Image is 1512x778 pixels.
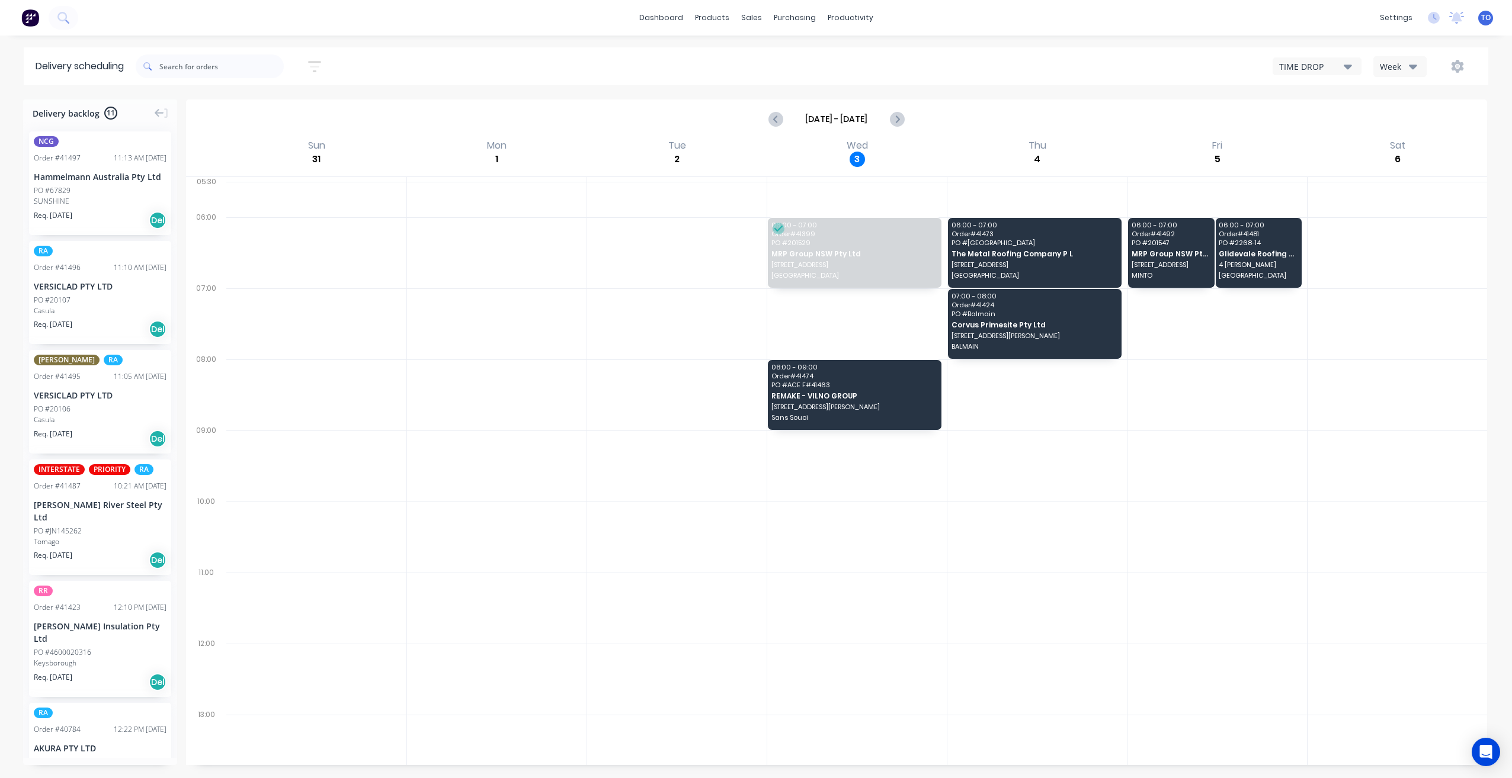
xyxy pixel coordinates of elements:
[309,152,324,167] div: 31
[34,295,71,306] div: PO #20107
[771,239,937,246] span: PO # 201529
[186,352,226,423] div: 08:00
[1219,230,1298,237] span: Order # 41481
[689,9,735,27] div: products
[1481,12,1491,23] span: TO
[34,319,72,330] span: Req. [DATE]
[952,261,1117,268] span: [STREET_ADDRESS]
[34,647,91,658] div: PO #4600020316
[34,526,82,536] div: PO #JN145262
[952,250,1117,258] span: The Metal Roofing Company P L
[34,602,81,613] div: Order # 41423
[186,565,226,636] div: 11:00
[665,140,690,152] div: Tue
[34,429,72,439] span: Req. [DATE]
[1219,261,1298,268] span: 4 [PERSON_NAME]
[1219,250,1298,258] span: Glidevale Roofing Pty Limited
[771,364,937,371] span: 08:00 - 09:00
[24,47,136,85] div: Delivery scheduling
[34,153,81,163] div: Order # 41497
[1210,152,1225,167] div: 5
[1132,272,1210,279] span: MINTO
[771,261,937,268] span: [STREET_ADDRESS]
[489,152,505,167] div: 1
[483,140,510,152] div: Mon
[34,499,166,523] div: [PERSON_NAME] River Steel Pty Ltd
[952,221,1117,229] span: 06:00 - 07:00
[34,280,166,292] div: VERSICLAD PTY LTD
[34,757,106,767] div: PO #PO014025 Bldg 6
[952,310,1117,317] span: PO # Balmain
[114,371,166,382] div: 11:05 AM [DATE]
[1219,272,1298,279] span: [GEOGRAPHIC_DATA]
[1209,140,1226,152] div: Fri
[843,140,872,152] div: Wed
[1390,152,1405,167] div: 6
[34,658,166,668] div: Keysborough
[1386,140,1409,152] div: Sat
[114,481,166,491] div: 10:21 AM [DATE]
[34,536,166,547] div: Tomago
[952,321,1117,329] span: Corvus Primesite Pty Ltd
[89,464,130,475] span: PRIORITY
[149,430,166,448] div: Del
[186,494,226,565] div: 10:00
[1373,56,1427,77] button: Week
[771,221,937,229] span: 06:00 - 07:00
[850,152,865,167] div: 3
[186,281,226,352] div: 07:00
[149,211,166,229] div: Del
[134,464,153,475] span: RA
[1472,738,1500,766] div: Open Intercom Messenger
[1132,230,1210,237] span: Order # 41492
[34,672,72,683] span: Req. [DATE]
[669,152,685,167] div: 2
[34,136,59,147] span: NCG
[149,673,166,691] div: Del
[34,210,72,221] span: Req. [DATE]
[186,175,226,210] div: 05:30
[1030,152,1045,167] div: 4
[34,355,100,365] span: [PERSON_NAME]
[34,586,53,596] span: RR
[34,246,53,256] span: RA
[34,196,166,207] div: SUNSHINE
[114,262,166,273] div: 11:10 AM [DATE]
[34,481,81,491] div: Order # 41487
[149,320,166,338] div: Del
[34,464,85,475] span: INTERSTATE
[305,140,329,152] div: Sun
[952,292,1117,300] span: 07:00 - 08:00
[952,230,1117,237] span: Order # 41473
[34,414,166,425] div: Casula
[34,708,53,718] span: RA
[771,250,937,258] span: MRP Group NSW Pty Ltd
[114,724,166,735] div: 12:22 PM [DATE]
[633,9,689,27] a: dashboard
[186,636,226,708] div: 12:00
[768,9,822,27] div: purchasing
[104,107,117,120] span: 11
[34,262,81,273] div: Order # 41496
[114,153,166,163] div: 11:13 AM [DATE]
[34,306,166,316] div: Casula
[34,550,72,561] span: Req. [DATE]
[952,301,1117,308] span: Order # 41424
[1132,250,1210,258] span: MRP Group NSW Pty Ltd
[1132,261,1210,268] span: [STREET_ADDRESS]
[1374,9,1418,27] div: settings
[34,371,81,382] div: Order # 41495
[149,551,166,569] div: Del
[771,403,937,410] span: [STREET_ADDRESS][PERSON_NAME]
[735,9,768,27] div: sales
[1380,60,1414,73] div: Week
[33,107,100,120] span: Delivery backlog
[114,602,166,613] div: 12:10 PM [DATE]
[771,414,937,421] span: Sans Souci
[1273,57,1362,75] button: TIME DROP
[1279,60,1344,73] div: TIME DROP
[186,210,226,281] div: 06:00
[771,392,937,400] span: REMAKE - VILNO GROUP
[34,724,81,735] div: Order # 40784
[771,272,937,279] span: [GEOGRAPHIC_DATA]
